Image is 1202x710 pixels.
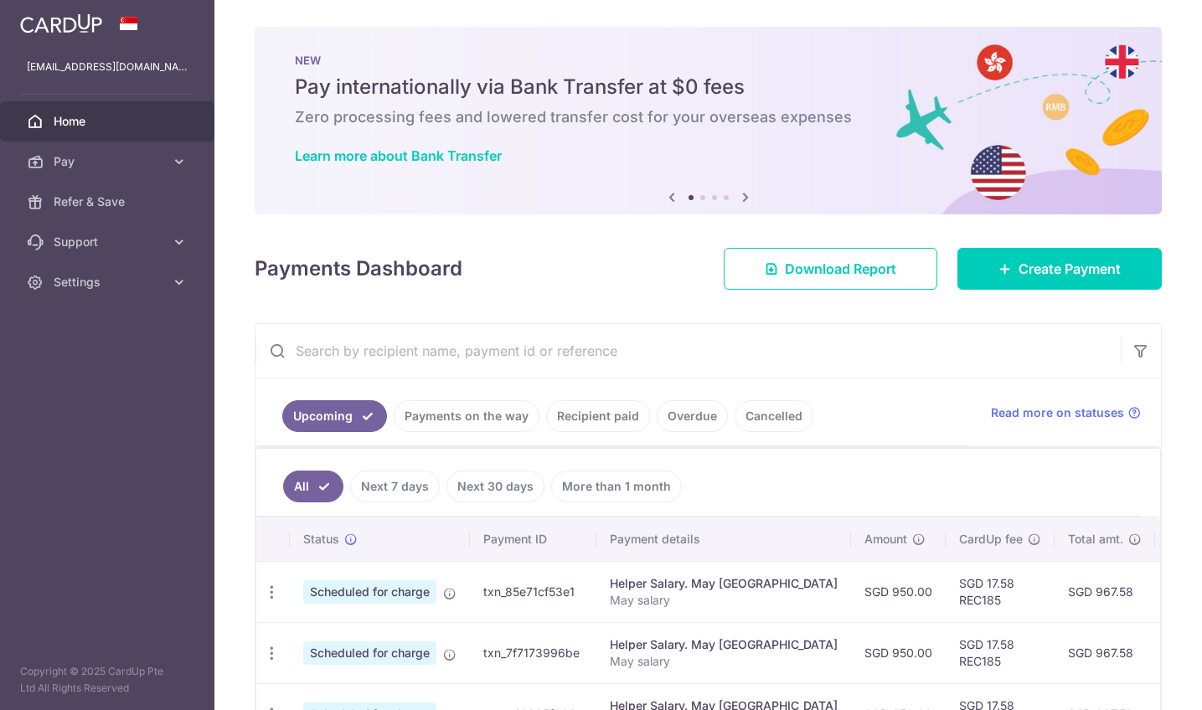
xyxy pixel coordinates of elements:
[610,575,838,592] div: Helper Salary. May [GEOGRAPHIC_DATA]
[54,113,164,130] span: Home
[303,580,436,604] span: Scheduled for charge
[303,531,339,548] span: Status
[851,561,946,622] td: SGD 950.00
[991,404,1141,421] a: Read more on statuses
[551,471,682,502] a: More than 1 month
[610,592,838,609] p: May salary
[295,147,502,164] a: Learn more about Bank Transfer
[957,248,1162,290] a: Create Payment
[735,400,813,432] a: Cancelled
[255,27,1162,214] img: Bank transfer banner
[596,517,851,561] th: Payment details
[350,471,440,502] a: Next 7 days
[283,471,343,502] a: All
[303,641,436,665] span: Scheduled for charge
[946,561,1055,622] td: SGD 17.58 REC185
[470,622,596,683] td: txn_7f7173996be
[991,404,1124,421] span: Read more on statuses
[446,471,544,502] a: Next 30 days
[959,531,1023,548] span: CardUp fee
[610,636,838,653] div: Helper Salary. May [GEOGRAPHIC_DATA]
[864,531,907,548] span: Amount
[295,54,1122,67] p: NEW
[27,59,188,75] p: [EMAIL_ADDRESS][DOMAIN_NAME]
[54,153,164,170] span: Pay
[610,653,838,670] p: May salary
[785,259,896,279] span: Download Report
[470,517,596,561] th: Payment ID
[394,400,539,432] a: Payments on the way
[851,622,946,683] td: SGD 950.00
[1068,531,1123,548] span: Total amt.
[282,400,387,432] a: Upcoming
[1055,561,1155,622] td: SGD 967.58
[54,234,164,250] span: Support
[546,400,650,432] a: Recipient paid
[1019,259,1121,279] span: Create Payment
[20,13,102,33] img: CardUp
[54,274,164,291] span: Settings
[1055,622,1155,683] td: SGD 967.58
[946,622,1055,683] td: SGD 17.58 REC185
[255,254,462,284] h4: Payments Dashboard
[724,248,937,290] a: Download Report
[295,74,1122,100] h5: Pay internationally via Bank Transfer at $0 fees
[255,324,1121,378] input: Search by recipient name, payment id or reference
[470,561,596,622] td: txn_85e71cf53e1
[295,107,1122,127] h6: Zero processing fees and lowered transfer cost for your overseas expenses
[657,400,728,432] a: Overdue
[54,193,164,210] span: Refer & Save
